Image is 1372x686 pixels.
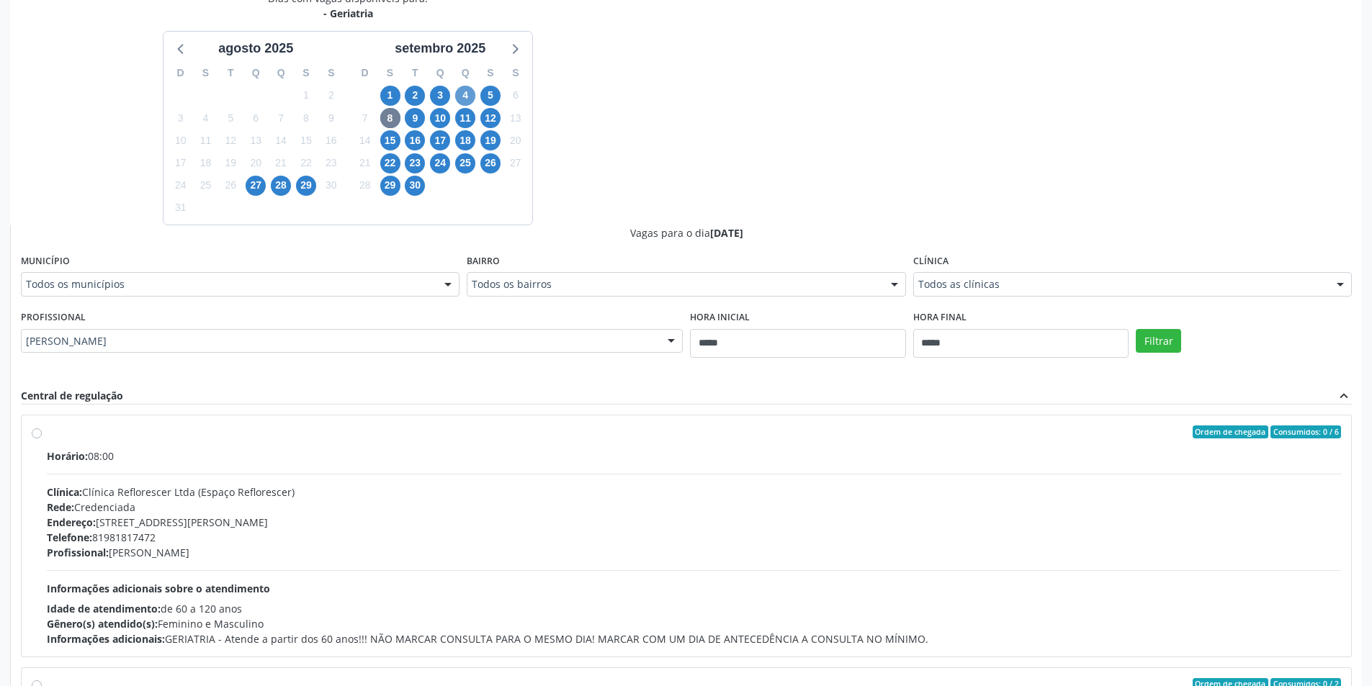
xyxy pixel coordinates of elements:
span: Endereço: [47,515,96,529]
span: domingo, 31 de agosto de 2025 [171,198,191,218]
span: Telefone: [47,531,92,544]
span: Rede: [47,500,74,514]
span: Todos os bairros [472,277,876,292]
span: segunda-feira, 22 de setembro de 2025 [380,153,400,173]
span: domingo, 24 de agosto de 2025 [171,176,191,196]
label: Hora final [913,307,967,329]
span: quinta-feira, 18 de setembro de 2025 [455,130,475,150]
span: sexta-feira, 15 de agosto de 2025 [296,130,316,150]
span: domingo, 21 de setembro de 2025 [355,153,375,173]
span: quarta-feira, 24 de setembro de 2025 [430,153,450,173]
span: terça-feira, 30 de setembro de 2025 [405,176,425,196]
span: sábado, 23 de agosto de 2025 [321,153,341,173]
span: sábado, 27 de setembro de 2025 [506,153,526,173]
div: - Geriatria [268,6,428,21]
span: sábado, 2 de agosto de 2025 [321,86,341,106]
label: Clínica [913,251,949,273]
span: segunda-feira, 29 de setembro de 2025 [380,176,400,196]
span: Ordem de chegada [1193,425,1268,438]
span: sexta-feira, 8 de agosto de 2025 [296,108,316,128]
span: quarta-feira, 3 de setembro de 2025 [430,86,450,106]
div: D [168,62,193,84]
span: sexta-feira, 12 de setembro de 2025 [480,108,501,128]
button: Filtrar [1136,329,1181,353]
span: quinta-feira, 4 de setembro de 2025 [455,86,475,106]
div: S [478,62,503,84]
span: sexta-feira, 5 de setembro de 2025 [480,86,501,106]
div: Q [453,62,478,84]
label: Profissional [21,307,86,329]
div: S [318,62,344,84]
span: quarta-feira, 13 de agosto de 2025 [246,130,266,150]
span: Informações adicionais: [47,632,165,646]
span: terça-feira, 5 de agosto de 2025 [220,108,241,128]
span: quinta-feira, 14 de agosto de 2025 [271,130,291,150]
span: quinta-feira, 21 de agosto de 2025 [271,153,291,173]
div: T [403,62,428,84]
span: terça-feira, 23 de setembro de 2025 [405,153,425,173]
label: Hora inicial [690,307,750,329]
label: Bairro [467,251,500,273]
span: domingo, 10 de agosto de 2025 [171,130,191,150]
span: terça-feira, 16 de setembro de 2025 [405,130,425,150]
div: S [377,62,403,84]
div: [PERSON_NAME] [47,545,1341,560]
span: segunda-feira, 8 de setembro de 2025 [380,108,400,128]
span: quinta-feira, 7 de agosto de 2025 [271,108,291,128]
span: terça-feira, 9 de setembro de 2025 [405,108,425,128]
i: expand_less [1336,388,1352,404]
span: sábado, 6 de setembro de 2025 [506,86,526,106]
div: [STREET_ADDRESS][PERSON_NAME] [47,515,1341,530]
span: terça-feira, 12 de agosto de 2025 [220,130,241,150]
div: Clínica Reflorescer Ltda (Espaço Reflorescer) [47,484,1341,500]
span: sexta-feira, 26 de setembro de 2025 [480,153,501,173]
span: sábado, 30 de agosto de 2025 [321,176,341,196]
span: Consumidos: 0 / 6 [1270,425,1341,438]
span: [PERSON_NAME] [26,334,653,348]
span: Todos as clínicas [918,277,1322,292]
span: sábado, 20 de setembro de 2025 [506,130,526,150]
div: Vagas para o dia [21,225,1352,240]
div: Central de regulação [21,388,123,404]
div: Feminino e Masculino [47,616,1341,631]
span: domingo, 14 de setembro de 2025 [355,130,375,150]
span: sexta-feira, 22 de agosto de 2025 [296,153,316,173]
span: Horário: [47,449,88,463]
span: domingo, 17 de agosto de 2025 [171,153,191,173]
span: domingo, 28 de setembro de 2025 [355,176,375,196]
div: S [294,62,319,84]
span: terça-feira, 2 de setembro de 2025 [405,86,425,106]
span: Clínica: [47,485,82,499]
span: [DATE] [710,226,743,240]
span: domingo, 3 de agosto de 2025 [171,108,191,128]
span: sábado, 16 de agosto de 2025 [321,130,341,150]
span: domingo, 7 de setembro de 2025 [355,108,375,128]
span: quarta-feira, 17 de setembro de 2025 [430,130,450,150]
div: Credenciada [47,500,1341,515]
div: GERIATRIA - Atende a partir dos 60 anos!!! NÃO MARCAR CONSULTA PARA O MESMO DIA! MARCAR COM UM DI... [47,631,1341,646]
span: quinta-feira, 28 de agosto de 2025 [271,176,291,196]
span: quinta-feira, 11 de setembro de 2025 [455,108,475,128]
span: segunda-feira, 1 de setembro de 2025 [380,86,400,106]
div: S [193,62,218,84]
span: sexta-feira, 29 de agosto de 2025 [296,176,316,196]
span: segunda-feira, 4 de agosto de 2025 [196,108,216,128]
div: T [218,62,243,84]
span: segunda-feira, 11 de agosto de 2025 [196,130,216,150]
span: quarta-feira, 20 de agosto de 2025 [246,153,266,173]
span: segunda-feira, 18 de agosto de 2025 [196,153,216,173]
span: quarta-feira, 27 de agosto de 2025 [246,176,266,196]
span: Profissional: [47,546,109,559]
div: Q [269,62,294,84]
span: segunda-feira, 25 de agosto de 2025 [196,176,216,196]
div: de 60 a 120 anos [47,601,1341,616]
span: quinta-feira, 25 de setembro de 2025 [455,153,475,173]
span: segunda-feira, 15 de setembro de 2025 [380,130,400,150]
span: terça-feira, 19 de agosto de 2025 [220,153,241,173]
div: D [352,62,377,84]
span: sábado, 13 de setembro de 2025 [506,108,526,128]
span: Informações adicionais sobre o atendimento [47,582,270,595]
div: Q [428,62,453,84]
div: S [503,62,528,84]
span: terça-feira, 26 de agosto de 2025 [220,176,241,196]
